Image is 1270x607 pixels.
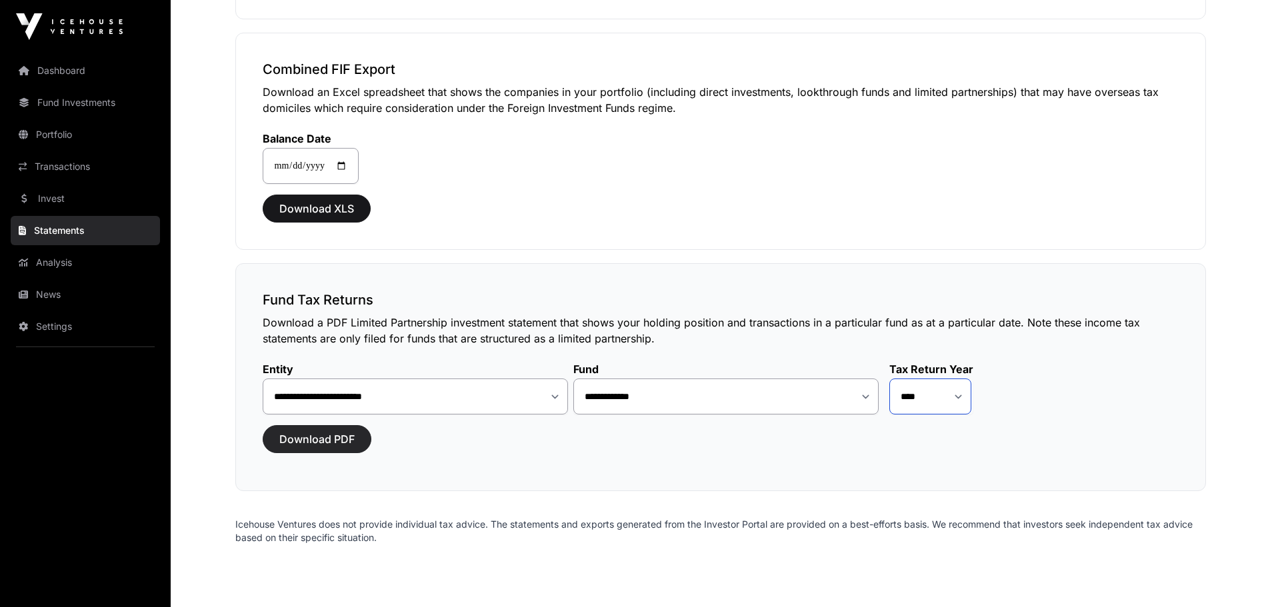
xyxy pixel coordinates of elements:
[235,518,1206,544] p: Icehouse Ventures does not provide individual tax advice. The statements and exports generated fr...
[11,56,160,85] a: Dashboard
[263,314,1179,346] p: Download a PDF Limited Partnership investment statement that shows your holding position and tran...
[573,362,879,376] label: Fund
[16,13,123,40] img: Icehouse Ventures Logo
[263,84,1179,116] p: Download an Excel spreadsheet that shows the companies in your portfolio (including direct invest...
[279,431,355,447] span: Download PDF
[1203,543,1270,607] iframe: Chat Widget
[263,362,568,376] label: Entity
[11,88,160,117] a: Fund Investments
[263,291,1179,309] h3: Fund Tax Returns
[263,60,1179,79] h3: Combined FIF Export
[11,216,160,245] a: Statements
[263,425,371,453] button: Download PDF
[263,132,359,145] label: Balance Date
[11,120,160,149] a: Portfolio
[263,195,371,223] button: Download XLS
[889,362,973,376] label: Tax Return Year
[11,248,160,277] a: Analysis
[279,201,354,217] span: Download XLS
[11,280,160,309] a: News
[11,152,160,181] a: Transactions
[11,312,160,341] a: Settings
[11,184,160,213] a: Invest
